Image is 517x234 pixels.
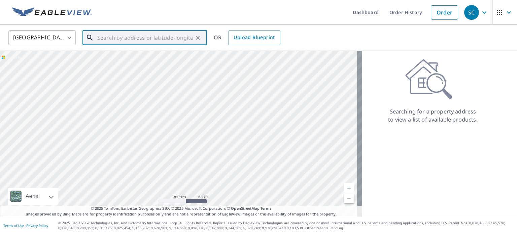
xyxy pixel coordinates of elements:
a: OpenStreetMap [231,206,259,211]
img: EV Logo [12,7,92,18]
span: Upload Blueprint [234,33,275,42]
a: Order [431,5,458,20]
div: [GEOGRAPHIC_DATA] [8,28,76,47]
p: © 2025 Eagle View Technologies, Inc. and Pictometry International Corp. All Rights Reserved. Repo... [58,221,514,231]
a: Privacy Policy [26,223,48,228]
button: Clear [193,33,203,42]
p: Searching for a property address to view a list of available products. [388,107,478,124]
div: Aerial [24,188,42,205]
input: Search by address or latitude-longitude [97,28,193,47]
div: SC [464,5,479,20]
div: Aerial [8,188,58,205]
div: OR [214,30,280,45]
a: Current Level 5, Zoom Out [344,193,354,203]
a: Upload Blueprint [228,30,280,45]
span: © 2025 TomTom, Earthstar Geographics SIO, © 2025 Microsoft Corporation, © [91,206,272,211]
a: Current Level 5, Zoom In [344,183,354,193]
a: Terms of Use [3,223,24,228]
p: | [3,224,48,228]
a: Terms [261,206,272,211]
